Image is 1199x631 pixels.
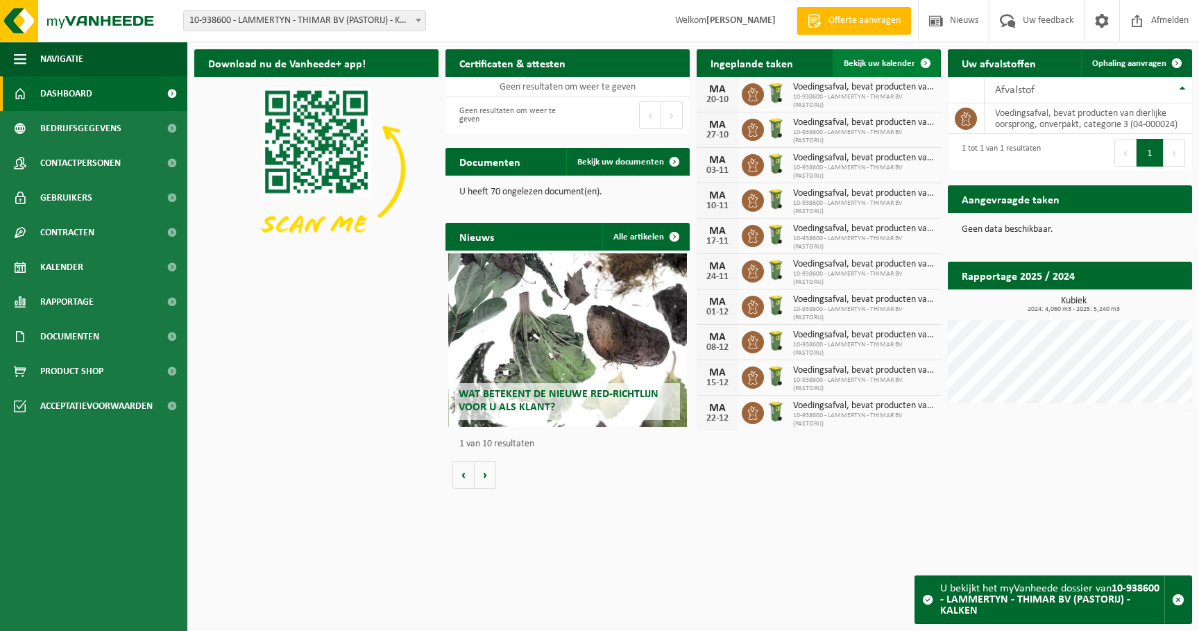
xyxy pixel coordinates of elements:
[793,164,934,180] span: 10-938600 - LAMMERTYN - THIMAR BV (PASTORIJ)
[704,261,731,272] div: MA
[704,272,731,282] div: 24-11
[704,84,731,95] div: MA
[797,7,911,35] a: Offerte aanvragen
[764,400,788,423] img: WB-0140-HPE-GN-50
[940,583,1159,616] strong: 10-938600 - LAMMERTYN - THIMAR BV (PASTORIJ) - KALKEN
[793,259,934,270] span: Voedingsafval, bevat producten van dierlijke oorsprong, onverpakt, categorie 3
[445,223,508,250] h2: Nieuws
[704,308,731,317] div: 01-12
[764,258,788,282] img: WB-0140-HPE-GN-50
[445,77,690,96] td: Geen resultaten om weer te geven
[793,341,934,357] span: 10-938600 - LAMMERTYN - THIMAR BV (PASTORIJ)
[825,14,904,28] span: Offerte aanvragen
[793,235,934,251] span: 10-938600 - LAMMERTYN - THIMAR BV (PASTORIJ)
[985,103,1192,134] td: voedingsafval, bevat producten van dierlijke oorsprong, onverpakt, categorie 3 (04-000024)
[764,294,788,317] img: WB-0140-HPE-GN-50
[661,101,683,129] button: Next
[40,250,83,285] span: Kalender
[704,226,731,237] div: MA
[948,262,1089,289] h2: Rapportage 2025 / 2024
[793,199,934,216] span: 10-938600 - LAMMERTYN - THIMAR BV (PASTORIJ)
[764,81,788,105] img: WB-0140-HPE-GN-50
[793,82,934,93] span: Voedingsafval, bevat producten van dierlijke oorsprong, onverpakt, categorie 3
[793,270,934,287] span: 10-938600 - LAMMERTYN - THIMAR BV (PASTORIJ)
[833,49,939,77] a: Bekijk uw kalender
[995,85,1035,96] span: Afvalstof
[1089,289,1191,317] a: Bekijk rapportage
[793,128,934,145] span: 10-938600 - LAMMERTYN - THIMAR BV (PASTORIJ)
[704,414,731,423] div: 22-12
[704,119,731,131] div: MA
[793,117,934,128] span: Voedingsafval, bevat producten van dierlijke oorsprong, onverpakt, categorie 3
[793,330,934,341] span: Voedingsafval, bevat producten van dierlijke oorsprong, onverpakt, categorie 3
[602,223,688,251] a: Alle artikelen
[948,185,1073,212] h2: Aangevraagde taken
[704,403,731,414] div: MA
[704,155,731,166] div: MA
[793,188,934,199] span: Voedingsafval, bevat producten van dierlijke oorsprong, onverpakt, categorie 3
[194,49,380,76] h2: Download nu de Vanheede+ app!
[577,158,664,167] span: Bekijk uw documenten
[459,187,676,197] p: U heeft 70 ongelezen document(en).
[793,365,934,376] span: Voedingsafval, bevat producten van dierlijke oorsprong, onverpakt, categorie 3
[940,576,1164,623] div: U bekijkt het myVanheede dossier van
[40,180,92,215] span: Gebruikers
[764,117,788,140] img: WB-0140-HPE-GN-50
[793,376,934,393] span: 10-938600 - LAMMERTYN - THIMAR BV (PASTORIJ)
[704,237,731,246] div: 17-11
[448,253,688,427] a: Wat betekent de nieuwe RED-richtlijn voor u als klant?
[183,10,426,31] span: 10-938600 - LAMMERTYN - THIMAR BV (PASTORIJ) - KALKEN
[1081,49,1191,77] a: Ophaling aanvragen
[793,93,934,110] span: 10-938600 - LAMMERTYN - THIMAR BV (PASTORIJ)
[704,166,731,176] div: 03-11
[452,100,561,131] div: Geen resultaten om weer te geven
[764,329,788,353] img: WB-0140-HPE-GN-50
[40,389,153,423] span: Acceptatievoorwaarden
[706,15,776,26] strong: [PERSON_NAME]
[844,59,915,68] span: Bekijk uw kalender
[40,42,83,76] span: Navigatie
[793,412,934,428] span: 10-938600 - LAMMERTYN - THIMAR BV (PASTORIJ)
[704,367,731,378] div: MA
[40,146,121,180] span: Contactpersonen
[1114,139,1137,167] button: Previous
[475,461,496,489] button: Volgende
[764,223,788,246] img: WB-0140-HPE-GN-50
[948,49,1050,76] h2: Uw afvalstoffen
[704,343,731,353] div: 08-12
[793,153,934,164] span: Voedingsafval, bevat producten van dierlijke oorsprong, onverpakt, categorie 3
[764,152,788,176] img: WB-0140-HPE-GN-50
[566,148,688,176] a: Bekijk uw documenten
[1137,139,1164,167] button: 1
[1164,139,1185,167] button: Next
[955,296,1192,313] h3: Kubiek
[40,76,92,111] span: Dashboard
[459,439,683,449] p: 1 van 10 resultaten
[704,190,731,201] div: MA
[40,354,103,389] span: Product Shop
[955,306,1192,313] span: 2024: 4,060 m3 - 2025: 5,240 m3
[194,77,439,260] img: Download de VHEPlus App
[639,101,661,129] button: Previous
[445,148,534,175] h2: Documenten
[459,389,658,413] span: Wat betekent de nieuwe RED-richtlijn voor u als klant?
[40,111,121,146] span: Bedrijfsgegevens
[955,137,1041,168] div: 1 tot 1 van 1 resultaten
[962,225,1178,235] p: Geen data beschikbaar.
[704,201,731,211] div: 10-11
[445,49,579,76] h2: Certificaten & attesten
[704,131,731,140] div: 27-10
[40,285,94,319] span: Rapportage
[697,49,807,76] h2: Ingeplande taken
[793,401,934,412] span: Voedingsafval, bevat producten van dierlijke oorsprong, onverpakt, categorie 3
[764,364,788,388] img: WB-0140-HPE-GN-50
[40,319,99,354] span: Documenten
[40,215,94,250] span: Contracten
[184,11,425,31] span: 10-938600 - LAMMERTYN - THIMAR BV (PASTORIJ) - KALKEN
[704,296,731,308] div: MA
[793,294,934,305] span: Voedingsafval, bevat producten van dierlijke oorsprong, onverpakt, categorie 3
[452,461,475,489] button: Vorige
[704,332,731,343] div: MA
[704,95,731,105] div: 20-10
[1092,59,1166,68] span: Ophaling aanvragen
